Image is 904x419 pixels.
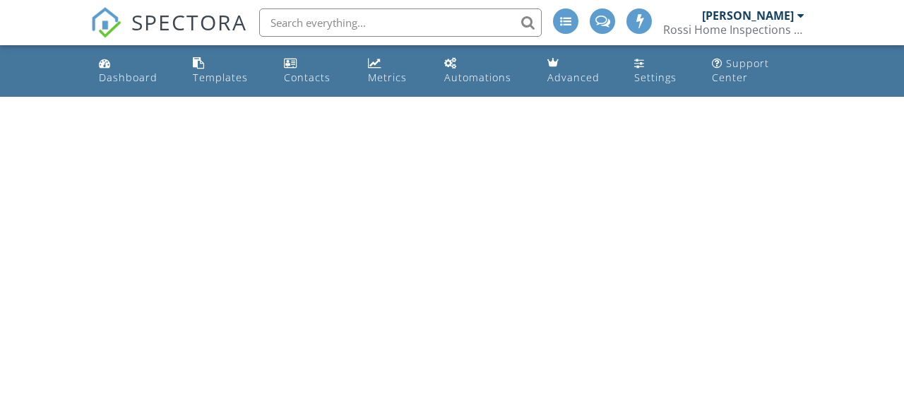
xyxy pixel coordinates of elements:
div: [PERSON_NAME] [702,8,794,23]
input: Search everything... [259,8,542,37]
div: Settings [634,71,677,84]
img: The Best Home Inspection Software - Spectora [90,7,121,38]
div: Templates [193,71,248,84]
span: SPECTORA [131,7,247,37]
a: Automations (Advanced) [439,51,530,91]
a: Support Center [706,51,811,91]
div: Rossi Home Inspections Inc. [663,23,804,37]
a: Contacts [278,51,351,91]
a: Advanced [542,51,618,91]
div: Contacts [284,71,331,84]
a: SPECTORA [90,19,247,49]
a: Settings [629,51,694,91]
div: Dashboard [99,71,157,84]
div: Automations [444,71,511,84]
a: Metrics [362,51,427,91]
div: Support Center [712,57,769,84]
a: Templates [187,51,267,91]
div: Advanced [547,71,600,84]
a: Dashboard [93,51,176,91]
div: Metrics [368,71,407,84]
